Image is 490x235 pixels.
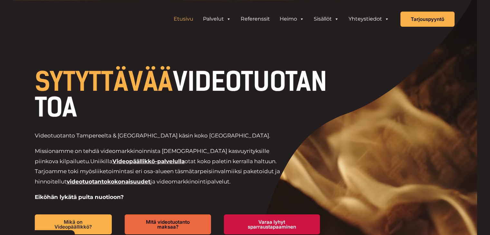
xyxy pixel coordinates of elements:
aside: Header Widget 1 [166,13,397,25]
a: Videopäällikkö-palvelulla [112,158,185,164]
a: Referenssit [236,13,275,25]
a: videotuotantokokonaisuudet [67,178,150,185]
span: Mikä on Videopäällikkö? [45,220,102,229]
a: Yhteystiedot [344,13,394,25]
img: Heimo Filmsin logo [36,5,100,33]
h1: VIDEOTUOTANTOA [35,69,333,120]
a: Etusivu [169,13,198,25]
span: Mitä videotuotanto maksaa? [135,220,200,229]
a: Tarjouspyyntö [400,12,455,27]
span: liiketoimintasi eri osa-alueen täsmätarpeisiin [95,168,218,174]
span: ja videomarkkinointipalvelut. [150,178,231,185]
a: Mikä on Videopäällikkö? [35,214,112,234]
span: Varaa lyhyt sparraustapaaminen [234,220,310,229]
p: Videotuotanto Tampereelta & [GEOGRAPHIC_DATA] käsin koko [GEOGRAPHIC_DATA]. [35,131,289,141]
span: SYTYTTÄVÄÄ [35,66,173,97]
span: Uniikilla [90,158,112,164]
a: Palvelut [198,13,236,25]
a: Mitä videotuotanto maksaa? [125,214,211,234]
p: Missionamme on tehdä videomarkkinoinnista [DEMOGRAPHIC_DATA] kasvuyrityksille piinkova kilpailuetu. [35,146,289,187]
a: Sisällöt [309,13,344,25]
a: Varaa lyhyt sparraustapaaminen [224,214,320,234]
a: Heimo [275,13,309,25]
strong: Eiköhän lykätä puita nuotioon? [35,194,124,200]
span: valmiiksi paketoidut ja hinnoitellut [35,168,280,185]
